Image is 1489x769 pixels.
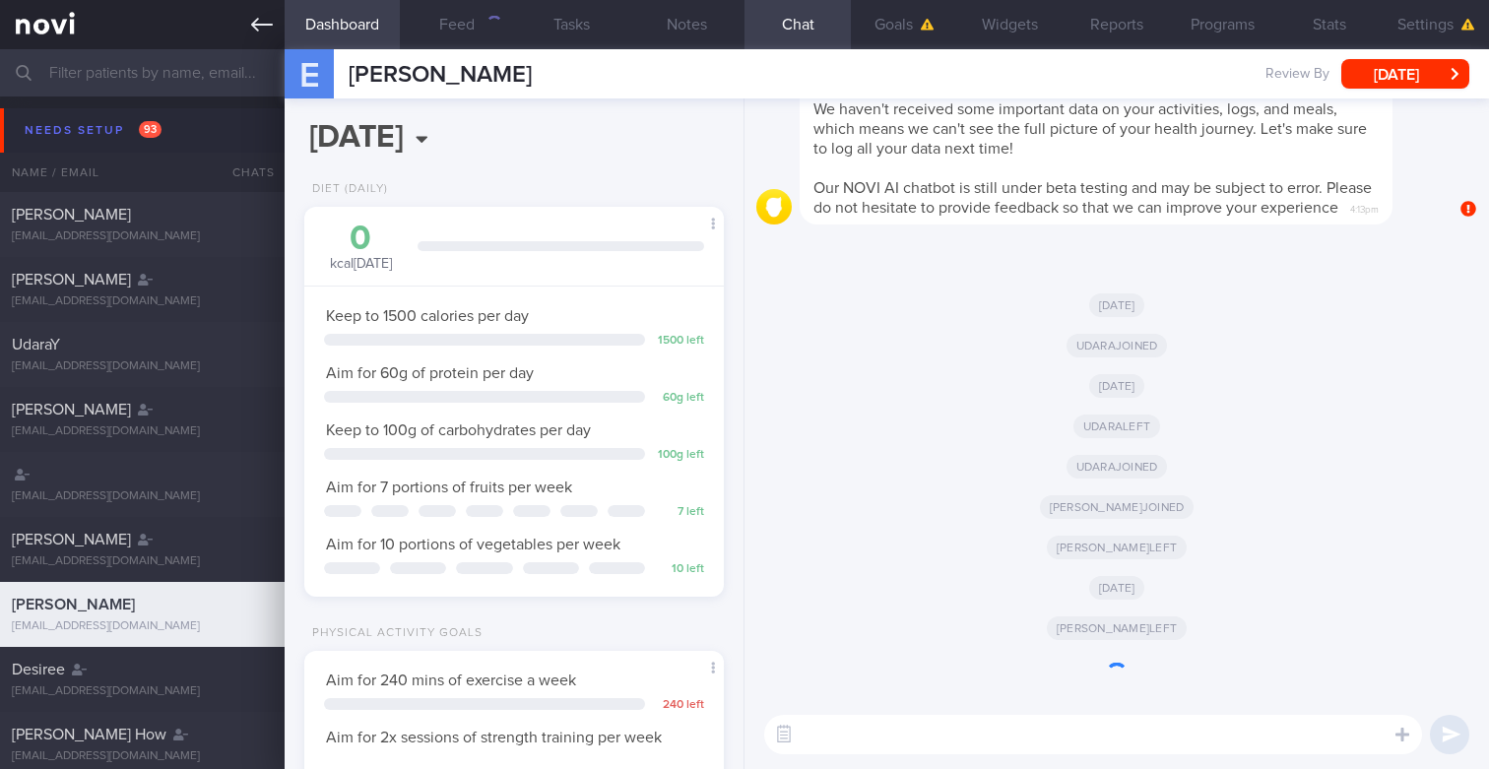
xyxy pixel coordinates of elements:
[12,727,166,742] span: [PERSON_NAME] How
[12,597,135,612] span: [PERSON_NAME]
[12,619,273,634] div: [EMAIL_ADDRESS][DOMAIN_NAME]
[1089,293,1145,317] span: [DATE]
[12,359,273,374] div: [EMAIL_ADDRESS][DOMAIN_NAME]
[12,489,273,504] div: [EMAIL_ADDRESS][DOMAIN_NAME]
[20,117,166,144] div: Needs setup
[1047,616,1187,640] span: [PERSON_NAME] left
[1067,455,1168,479] span: Udara joined
[326,537,620,552] span: Aim for 10 portions of vegetables per week
[1350,198,1379,217] span: 4:13pm
[326,673,576,688] span: Aim for 240 mins of exercise a week
[12,662,65,677] span: Desiree
[12,337,60,352] span: UdaraY
[12,532,131,547] span: [PERSON_NAME]
[304,182,388,197] div: Diet (Daily)
[206,153,285,192] div: Chats
[1265,66,1329,84] span: Review By
[655,448,704,463] div: 100 g left
[1067,334,1168,357] span: Udara joined
[12,554,273,569] div: [EMAIL_ADDRESS][DOMAIN_NAME]
[12,684,273,699] div: [EMAIL_ADDRESS][DOMAIN_NAME]
[1073,415,1160,438] span: Udara left
[12,749,273,764] div: [EMAIL_ADDRESS][DOMAIN_NAME]
[655,562,704,577] div: 10 left
[655,505,704,520] div: 7 left
[12,294,273,309] div: [EMAIL_ADDRESS][DOMAIN_NAME]
[272,37,346,113] div: E
[1047,536,1187,559] span: [PERSON_NAME] left
[304,626,483,641] div: Physical Activity Goals
[655,698,704,713] div: 240 left
[813,101,1367,157] span: We haven't received some important data on your activities, logs, and meals, which means we can't...
[12,424,273,439] div: [EMAIL_ADDRESS][DOMAIN_NAME]
[324,222,398,274] div: kcal [DATE]
[326,480,572,495] span: Aim for 7 portions of fruits per week
[326,308,529,324] span: Keep to 1500 calories per day
[326,730,662,745] span: Aim for 2x sessions of strength training per week
[12,207,131,223] span: [PERSON_NAME]
[12,272,131,288] span: [PERSON_NAME]
[1089,374,1145,398] span: [DATE]
[813,180,1372,216] span: Our NOVI AI chatbot is still under beta testing and may be subject to error. Please do not hesita...
[1040,495,1195,519] span: [PERSON_NAME] joined
[1341,59,1469,89] button: [DATE]
[326,365,534,381] span: Aim for 60g of protein per day
[12,402,131,417] span: [PERSON_NAME]
[12,229,273,244] div: [EMAIL_ADDRESS][DOMAIN_NAME]
[326,422,591,438] span: Keep to 100g of carbohydrates per day
[655,391,704,406] div: 60 g left
[139,121,162,138] span: 93
[1089,576,1145,600] span: [DATE]
[349,63,532,87] span: [PERSON_NAME]
[655,334,704,349] div: 1500 left
[324,222,398,256] div: 0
